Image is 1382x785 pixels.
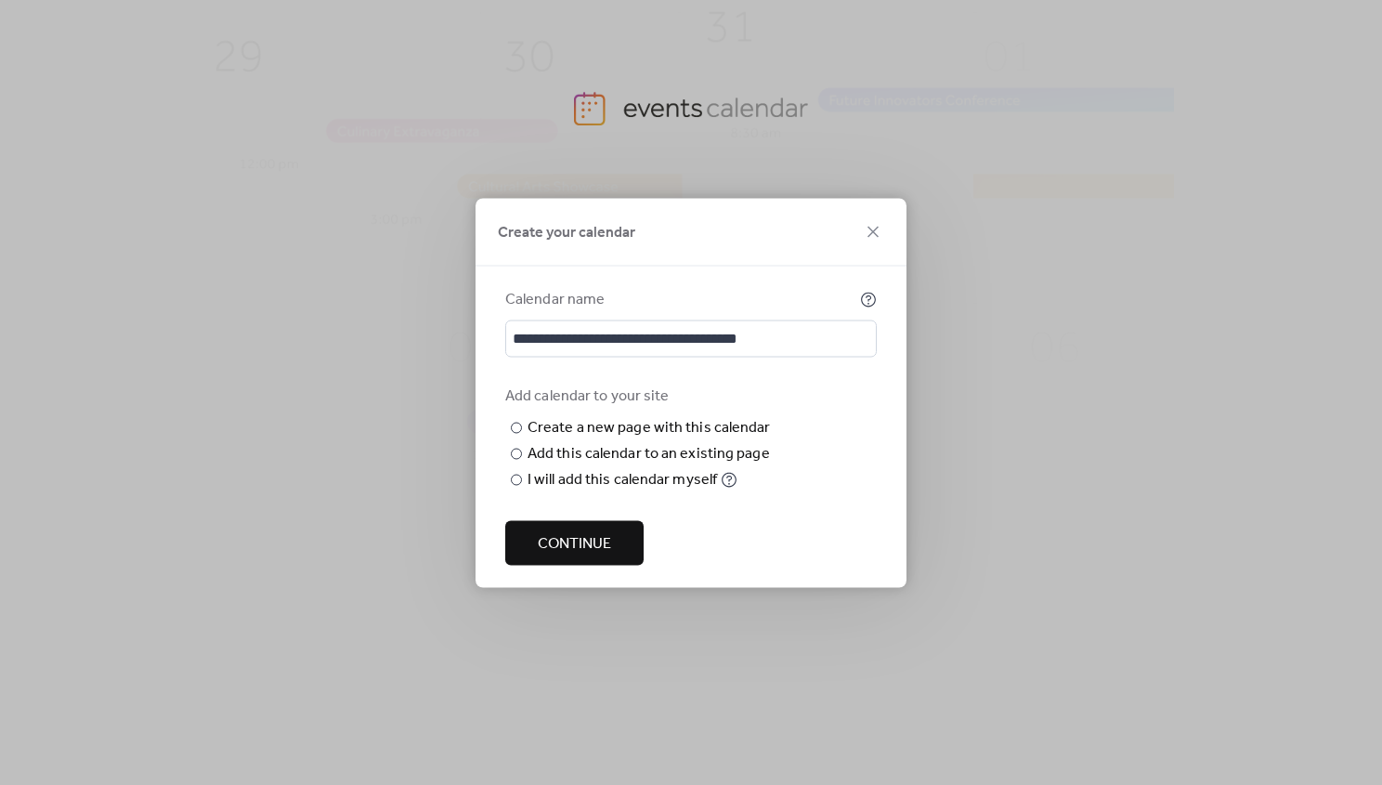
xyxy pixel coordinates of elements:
div: Calendar name [505,288,856,310]
span: Create your calendar [498,221,635,243]
span: Continue [538,532,611,555]
div: Add calendar to your site [505,385,873,407]
div: Create a new page with this calendar [528,416,771,438]
button: Continue [505,520,644,565]
div: Add this calendar to an existing page [528,442,770,464]
div: I will add this calendar myself [528,468,717,491]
